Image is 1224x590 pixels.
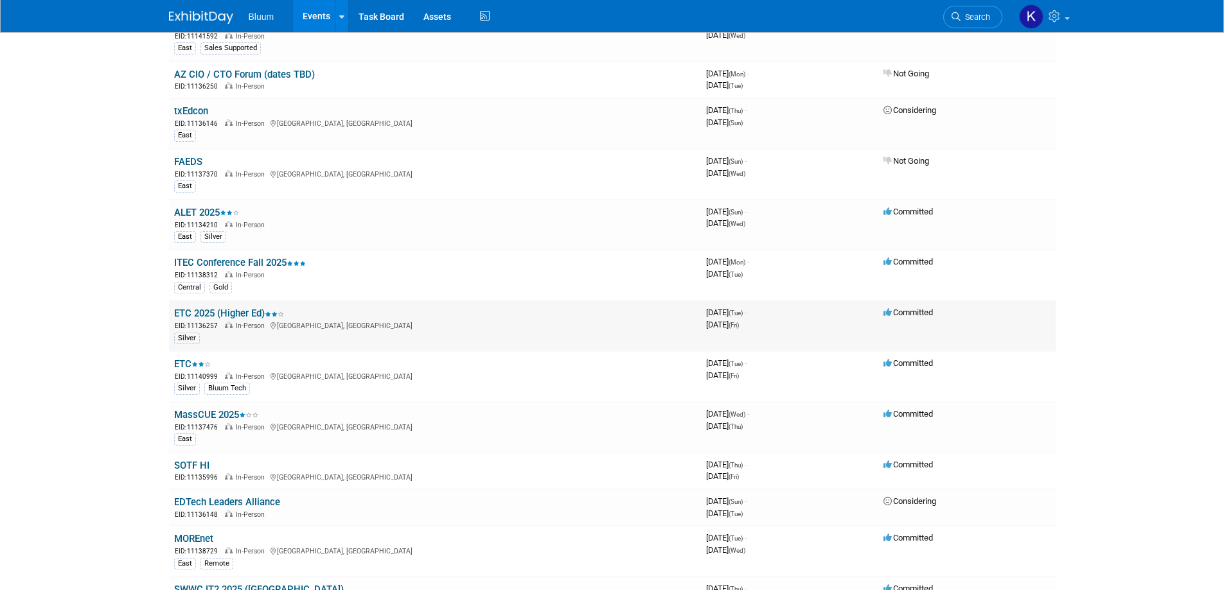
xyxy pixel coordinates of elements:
div: East [174,42,196,54]
div: East [174,433,196,445]
div: Gold [209,282,232,293]
div: Silver [200,231,226,243]
span: In-Person [236,82,269,91]
span: Committed [883,533,933,542]
img: In-Person Event [225,32,233,39]
span: In-Person [236,221,269,229]
span: - [745,207,747,216]
span: (Mon) [729,259,745,266]
a: SOTF HI [174,460,209,471]
span: (Fri) [729,322,739,329]
div: [GEOGRAPHIC_DATA], [GEOGRAPHIC_DATA] [174,117,696,128]
img: In-Person Event [225,271,233,277]
span: In-Person [236,372,269,381]
span: [DATE] [706,156,747,166]
span: - [745,156,747,166]
span: [DATE] [706,218,745,228]
img: In-Person Event [225,547,233,553]
span: (Wed) [729,547,745,554]
a: ETC 2025 (Higher Ed) [174,308,284,319]
div: [GEOGRAPHIC_DATA], [GEOGRAPHIC_DATA] [174,545,696,556]
div: East [174,558,196,569]
span: EID: 11136250 [175,83,223,90]
span: In-Person [236,32,269,40]
img: In-Person Event [225,221,233,227]
img: In-Person Event [225,510,233,517]
a: ETC [174,358,211,370]
a: ITEC Conference Fall 2025 [174,257,306,268]
span: EID: 11135996 [175,474,223,481]
span: - [745,358,747,368]
span: In-Person [236,423,269,431]
span: (Wed) [729,32,745,39]
div: [GEOGRAPHIC_DATA], [GEOGRAPHIC_DATA] [174,471,696,482]
span: (Tue) [729,535,743,542]
span: (Fri) [729,473,739,480]
span: [DATE] [706,105,747,115]
img: In-Person Event [225,372,233,379]
span: Bluum [249,12,274,22]
span: [DATE] [706,358,747,368]
span: In-Person [236,322,269,330]
div: Silver [174,383,200,394]
span: [DATE] [706,471,739,481]
span: (Wed) [729,170,745,177]
span: [DATE] [706,496,747,506]
span: EID: 11138312 [175,272,223,279]
span: Committed [883,409,933,419]
span: (Mon) [729,71,745,78]
img: Kellie Noller [1019,4,1043,29]
span: (Tue) [729,271,743,278]
div: Silver [174,333,200,344]
span: EID: 11138729 [175,548,223,555]
img: In-Person Event [225,119,233,126]
span: [DATE] [706,69,749,78]
span: In-Person [236,473,269,482]
span: - [745,533,747,542]
a: MassCUE 2025 [174,409,258,421]
span: [DATE] [706,460,747,469]
span: (Wed) [729,220,745,227]
img: In-Person Event [225,473,233,480]
span: [DATE] [706,421,743,431]
a: FAEDS [174,156,202,168]
span: (Tue) [729,82,743,89]
span: (Wed) [729,411,745,418]
a: EDTech Leaders Alliance [174,496,280,508]
img: In-Person Event [225,170,233,177]
span: Not Going [883,156,929,166]
span: - [747,409,749,419]
img: In-Person Event [225,322,233,328]
span: [DATE] [706,533,747,542]
span: Not Going [883,69,929,78]
span: EID: 11136257 [175,322,223,329]
span: (Thu) [729,107,743,114]
a: ALET 2025 [174,207,239,218]
span: [DATE] [706,117,743,127]
span: Considering [883,496,936,506]
span: [DATE] [706,545,745,555]
img: In-Person Event [225,82,233,89]
span: EID: 11137476 [175,424,223,431]
span: [DATE] [706,207,747,216]
div: Bluum Tech [204,383,250,394]
span: - [745,105,747,115]
span: - [745,460,747,469]
span: EID: 11137370 [175,171,223,178]
span: [DATE] [706,508,743,518]
span: (Sun) [729,209,743,216]
div: [GEOGRAPHIC_DATA], [GEOGRAPHIC_DATA] [174,320,696,331]
span: - [747,257,749,266]
span: EID: 11136146 [175,120,223,127]
a: Search [943,6,1002,28]
div: Sales Supported [200,42,261,54]
span: In-Person [236,170,269,178]
span: [DATE] [706,320,739,329]
span: (Thu) [729,462,743,469]
span: [DATE] [706,370,739,380]
span: Considering [883,105,936,115]
div: Central [174,282,205,293]
span: Committed [883,358,933,368]
div: Remote [200,558,233,569]
span: - [745,308,747,317]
